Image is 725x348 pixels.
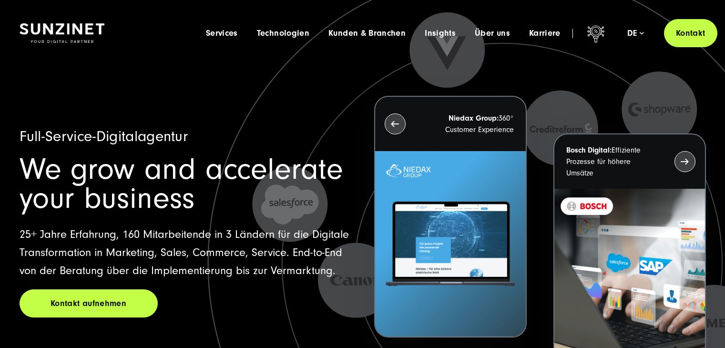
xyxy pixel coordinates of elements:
strong: Niedax Group: [449,114,499,123]
a: Kunden & Branchen [328,29,406,38]
a: Karriere [529,29,561,38]
img: SUNZINET Full Service Digital Agentur [20,23,104,43]
a: Services [206,29,238,38]
button: Niedax Group:360° Customer Experience Letztes Projekt von Niedax. Ein Laptop auf dem die Niedax W... [374,96,527,338]
a: Über uns [475,29,510,38]
p: 25+ Jahre Erfahrung, 160 Mitarbeitende in 3 Ländern für die Digitale Transformation in Marketing,... [20,225,351,280]
div: de [627,29,644,38]
span: Full-Service-Digitalagentur [20,128,188,145]
strong: Bosch Digital: [566,146,612,154]
a: Kontakt [664,19,717,47]
a: Insights [425,29,456,38]
p: Effiziente Prozesse für höhere Umsätze [566,144,657,179]
span: We grow and accelerate your business [20,152,343,215]
a: Kontakt aufnehmen [20,289,158,317]
a: Technologien [257,29,309,38]
p: 360° Customer Experience [423,113,514,135]
img: Letztes Projekt von Niedax. Ein Laptop auf dem die Niedax Website geöffnet ist, auf blauem Hinter... [375,151,526,337]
